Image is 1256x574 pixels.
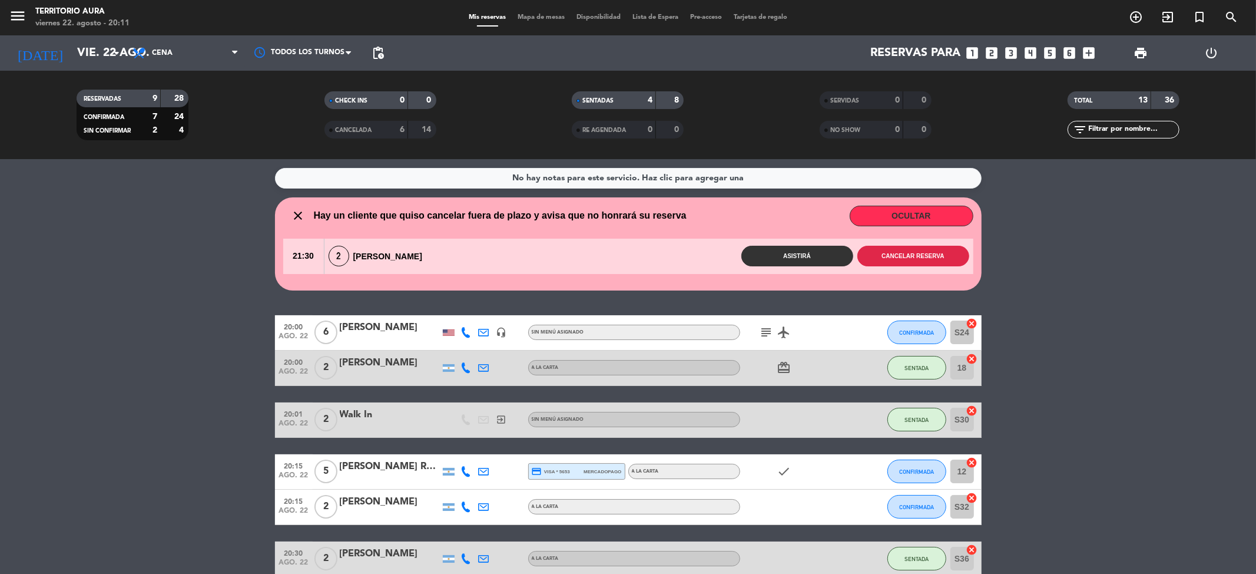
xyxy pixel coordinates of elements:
span: 21:30 [283,239,324,274]
div: [PERSON_NAME] [340,355,440,371]
strong: 0 [426,96,433,104]
i: airplanemode_active [777,325,791,339]
span: print [1134,46,1148,60]
div: [PERSON_NAME] [340,494,440,510]
strong: 8 [674,96,681,104]
i: arrow_drop_down [110,46,124,60]
span: RESERVADAS [84,96,121,102]
span: Mis reservas [463,14,512,21]
i: cancel [966,318,978,329]
span: 2 [329,246,349,266]
span: SENTADAS [582,98,614,104]
i: credit_card [532,466,542,477]
i: looks_one [965,45,980,61]
i: looks_4 [1023,45,1039,61]
div: [PERSON_NAME] [340,546,440,562]
strong: 0 [922,126,929,134]
button: Cancelar reserva [857,246,969,266]
span: ago. 22 [279,332,309,346]
span: Pre-acceso [684,14,728,21]
span: SENTADA [904,417,929,423]
span: CHECK INS [335,98,367,104]
button: CONFIRMADA [887,495,946,519]
strong: 0 [895,126,900,134]
span: TOTAL [1075,98,1093,104]
span: 20:15 [279,458,309,472]
i: [DATE] [9,40,71,66]
span: 2 [314,356,337,380]
strong: 28 [174,94,186,103]
div: [PERSON_NAME] [340,320,440,335]
span: 5 [314,460,337,483]
span: ago. 22 [279,471,309,485]
strong: 0 [648,126,652,134]
i: add_box [1082,45,1097,61]
i: check [777,464,791,479]
span: RE AGENDADA [582,127,626,133]
span: A LA CARTA [532,365,559,370]
i: looks_3 [1004,45,1019,61]
i: cancel [966,353,978,365]
span: mercadopago [584,468,621,476]
strong: 4 [179,126,186,134]
span: Mapa de mesas [512,14,571,21]
span: SERVIDAS [830,98,859,104]
button: CONFIRMADA [887,460,946,483]
i: cancel [966,492,978,504]
span: 20:15 [279,494,309,507]
i: filter_list [1073,123,1088,137]
div: Walk In [340,407,440,423]
span: 20:01 [279,407,309,420]
strong: 6 [400,126,405,134]
strong: 24 [174,113,186,121]
span: 2 [314,408,337,431]
div: TERRITORIO AURA [35,6,130,18]
span: A LA CARTA [632,469,659,474]
div: LOG OUT [1176,35,1247,71]
strong: 13 [1138,96,1148,104]
span: Lista de Espera [627,14,684,21]
i: menu [9,7,26,25]
strong: 36 [1165,96,1177,104]
strong: 0 [400,96,405,104]
strong: 7 [153,113,157,121]
i: cancel [966,405,978,417]
button: OCULTAR [850,206,973,226]
span: SENTADA [904,365,929,371]
i: looks_5 [1043,45,1058,61]
span: A LA CARTA [532,504,559,509]
i: add_circle_outline [1129,10,1143,24]
span: ago. 22 [279,559,309,572]
span: 20:00 [279,319,309,333]
span: 20:00 [279,355,309,368]
i: card_giftcard [777,361,791,375]
span: SIN CONFIRMAR [84,128,131,134]
span: ago. 22 [279,507,309,520]
button: SENTADA [887,547,946,570]
button: menu [9,7,26,29]
span: Cena [152,49,173,57]
strong: 4 [648,96,652,104]
span: visa * 5653 [532,466,570,477]
strong: 0 [674,126,681,134]
span: CONFIRMADA [899,329,934,336]
span: 2 [314,547,337,570]
span: NO SHOW [830,127,860,133]
i: power_settings_new [1205,46,1219,60]
i: looks_two [985,45,1000,61]
i: subject [760,325,774,339]
span: Hay un cliente que quiso cancelar fuera de plazo y avisa que no honrará su reserva [314,208,687,223]
i: exit_to_app [496,414,507,425]
strong: 2 [153,126,157,134]
i: cancel [966,457,978,469]
span: CONFIRMADA [899,469,934,475]
span: Sin menú asignado [532,330,584,335]
i: exit_to_app [1161,10,1175,24]
span: Sin menú asignado [532,417,584,422]
span: pending_actions [371,46,385,60]
span: ago. 22 [279,420,309,433]
span: 2 [314,495,337,519]
i: headset_mic [496,327,507,338]
span: CANCELADA [335,127,372,133]
input: Filtrar por nombre... [1088,123,1179,136]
